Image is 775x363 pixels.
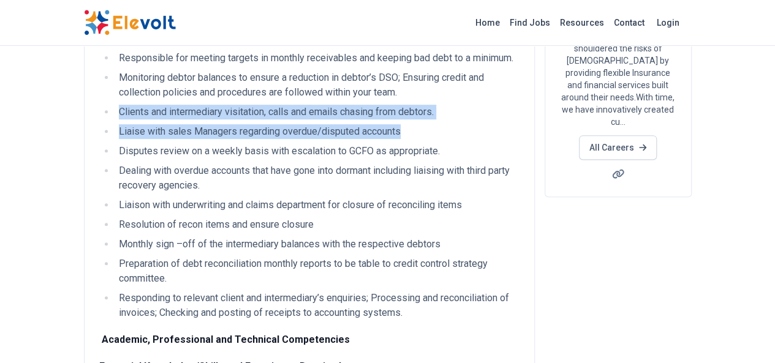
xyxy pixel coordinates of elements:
[115,124,520,139] li: Liaise with sales Managers regarding overdue/disputed accounts
[714,304,775,363] iframe: Chat Widget
[115,105,520,119] li: Clients and intermediary visitation, calls and emails chasing from debtors.
[609,13,649,32] a: Contact
[115,291,520,320] li: Responding to relevant client and intermediary’s enquiries; Processing and reconciliation of invo...
[84,10,176,36] img: Elevolt
[115,163,520,193] li: Dealing with overdue accounts that have gone into dormant including liaising with third party rec...
[505,13,555,32] a: Find Jobs
[115,217,520,232] li: Resolution of recon items and ensure closure
[115,256,520,286] li: Preparation of debt reconciliation monthly reports to be table to credit control strategy committee.
[471,13,505,32] a: Home
[579,135,657,160] a: All Careers
[649,10,687,35] a: Login
[115,70,520,100] li: Monitoring debtor balances to ensure a reduction in debtor’s DSO; Ensuring credit and collection ...
[115,237,520,252] li: Monthly sign –off of the intermediary balances with the respective debtors
[115,144,520,159] li: Disputes review on a weekly basis with escalation to GCFO as appropriate.
[115,198,520,212] li: Liaison with underwriting and claims department for closure of reconciling items
[560,18,676,128] p: The CIC group has for more than three decades shouldered the risks of [DEMOGRAPHIC_DATA] by provi...
[102,334,350,345] strong: Academic, Professional and Technical Competencies
[555,13,609,32] a: Resources
[115,51,520,65] li: Responsible for meeting targets in monthly receivables and keeping bad debt to a minimum.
